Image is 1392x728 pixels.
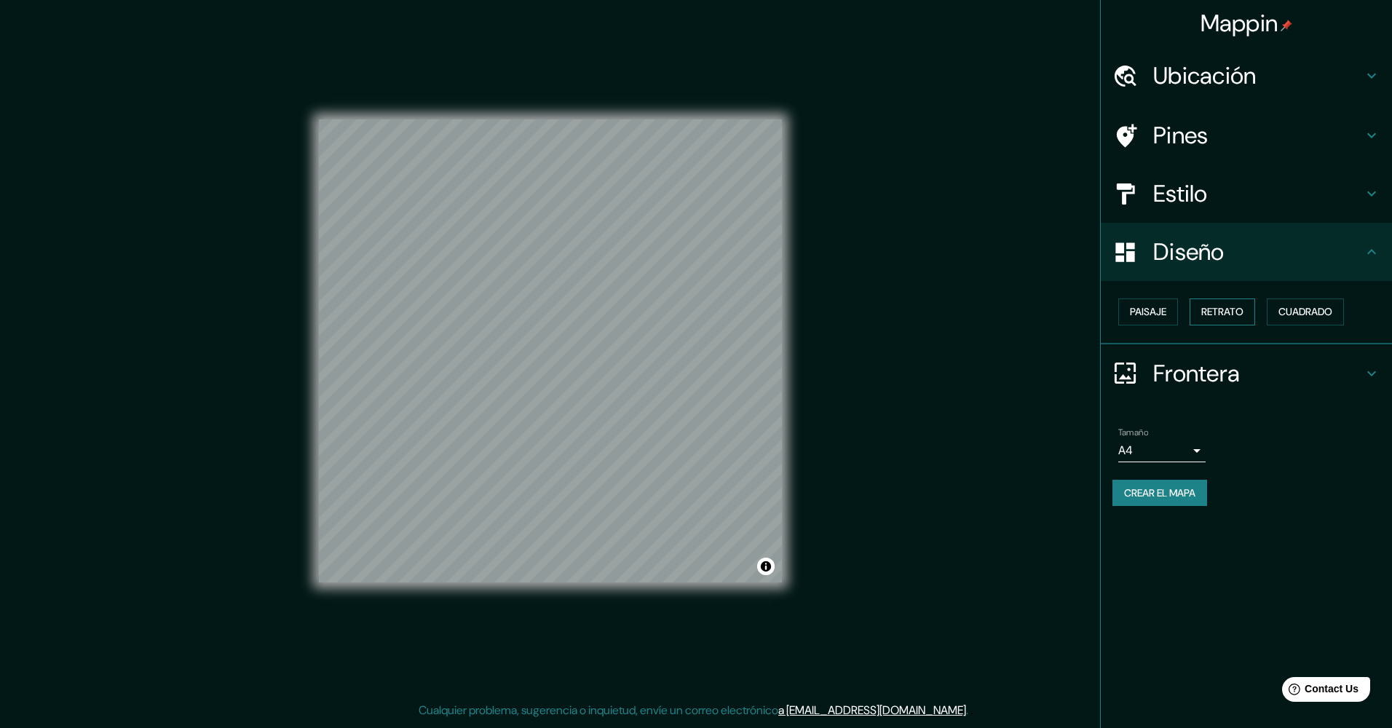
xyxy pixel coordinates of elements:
[1101,106,1392,165] div: Pines
[1267,298,1344,325] button: Cuadrado
[1278,303,1332,321] font: Cuadrado
[1124,484,1195,502] font: Crear el mapa
[1153,359,1363,388] h4: Frontera
[1153,121,1363,150] h4: Pines
[1112,480,1207,507] button: Crear el mapa
[1101,223,1392,281] div: Diseño
[778,703,966,718] a: a [EMAIL_ADDRESS][DOMAIN_NAME]
[1130,303,1166,321] font: Paisaje
[1101,47,1392,105] div: Ubicación
[319,119,782,582] canvas: Mapa
[1101,344,1392,403] div: Frontera
[1281,20,1292,31] img: pin-icon.png
[1153,179,1363,208] h4: Estilo
[1101,165,1392,223] div: Estilo
[1118,298,1178,325] button: Paisaje
[1190,298,1255,325] button: Retrato
[1201,303,1243,321] font: Retrato
[757,558,775,575] button: Alternar atribución
[1153,61,1363,90] h4: Ubicación
[1118,426,1148,438] label: Tamaño
[1201,8,1278,39] font: Mappin
[968,702,970,719] div: .
[970,702,973,719] div: .
[1118,439,1206,462] div: A4
[1262,671,1376,712] iframe: Help widget launcher
[1153,237,1363,266] h4: Diseño
[419,702,968,719] p: Cualquier problema, sugerencia o inquietud, envíe un correo electrónico .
